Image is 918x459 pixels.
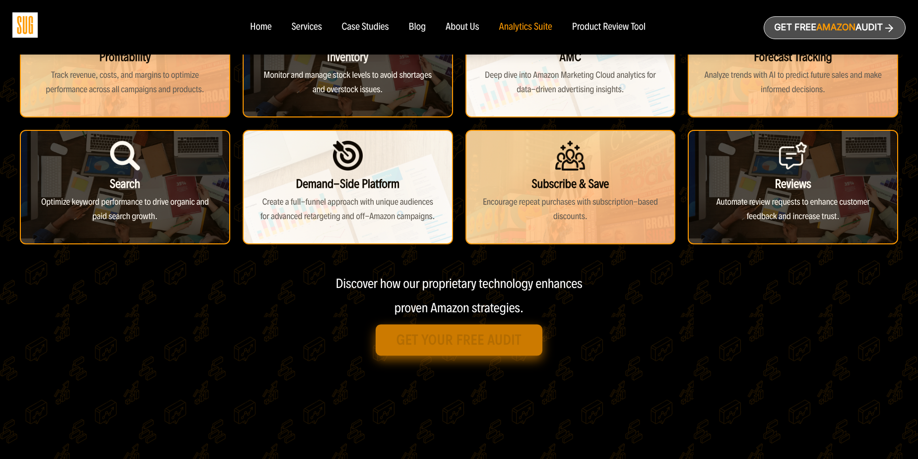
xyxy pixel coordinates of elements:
p: proven Amazon strategies. [310,301,608,315]
a: Services [291,22,322,33]
span: Amazon [816,22,855,33]
a: Case Studies [342,22,389,33]
a: About Us [446,22,479,33]
a: Get freeAmazonAudit [764,16,906,39]
a: Product Review Tool [572,22,646,33]
a: Blog [409,22,426,33]
img: Sug [12,12,38,38]
a: Get Your Free Audit [376,325,542,356]
a: Home [250,22,271,33]
a: Analytics Suite [499,22,552,33]
p: Discover how our proprietary technology enhances [310,277,608,291]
